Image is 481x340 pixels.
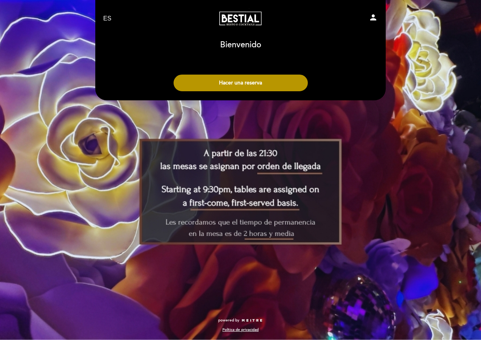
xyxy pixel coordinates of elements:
button: Hacer una reserva [174,75,308,91]
i: person [369,13,378,22]
button: person [369,13,378,25]
a: Política de privacidad [222,327,259,332]
img: MEITRE [241,319,263,323]
a: Bestial Fly Bar [193,8,288,29]
h1: Bienvenido [220,41,261,50]
a: powered by [218,318,263,323]
span: powered by [218,318,239,323]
